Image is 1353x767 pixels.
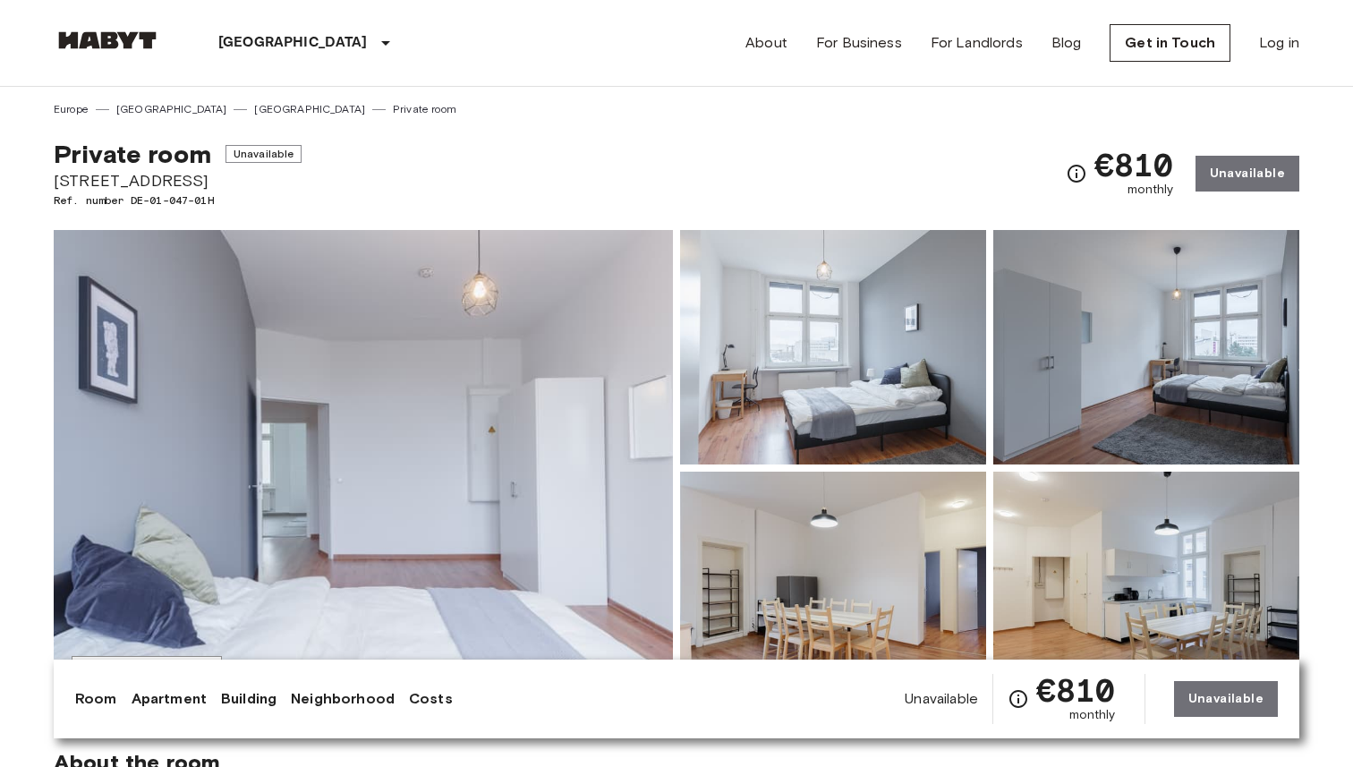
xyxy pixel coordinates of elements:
[393,101,456,117] a: Private room
[1066,163,1087,184] svg: Check cost overview for full price breakdown. Please note that discounts apply to new joiners onl...
[1036,674,1116,706] span: €810
[993,472,1299,706] img: Picture of unit DE-01-047-01H
[225,145,302,163] span: Unavailable
[54,31,161,49] img: Habyt
[1094,149,1174,181] span: €810
[291,688,395,710] a: Neighborhood
[54,230,673,706] img: Marketing picture of unit DE-01-047-01H
[1069,706,1116,724] span: monthly
[680,230,986,464] img: Picture of unit DE-01-047-01H
[1008,688,1029,710] svg: Check cost overview for full price breakdown. Please note that discounts apply to new joiners onl...
[409,688,453,710] a: Costs
[116,101,227,117] a: [GEOGRAPHIC_DATA]
[745,32,787,54] a: About
[218,32,368,54] p: [GEOGRAPHIC_DATA]
[931,32,1023,54] a: For Landlords
[1051,32,1082,54] a: Blog
[1110,24,1230,62] a: Get in Touch
[1259,32,1299,54] a: Log in
[54,139,211,169] span: Private room
[75,688,117,710] a: Room
[905,689,978,709] span: Unavailable
[54,101,89,117] a: Europe
[1127,181,1174,199] span: monthly
[254,101,365,117] a: [GEOGRAPHIC_DATA]
[816,32,902,54] a: For Business
[54,192,302,209] span: Ref. number DE-01-047-01H
[132,688,207,710] a: Apartment
[54,169,302,192] span: [STREET_ADDRESS]
[221,688,277,710] a: Building
[993,230,1299,464] img: Picture of unit DE-01-047-01H
[680,472,986,706] img: Picture of unit DE-01-047-01H
[72,656,222,689] button: Show all photos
